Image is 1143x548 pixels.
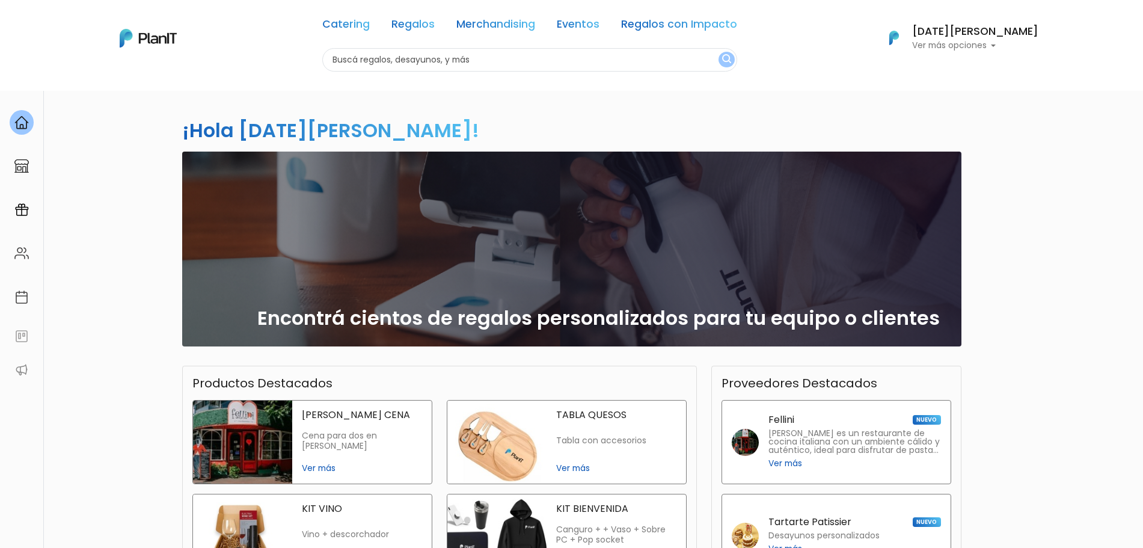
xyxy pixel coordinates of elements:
a: fellini cena [PERSON_NAME] CENA Cena para dos en [PERSON_NAME] Ver más [192,400,432,484]
a: Eventos [557,19,599,34]
p: TABLA QUESOS [556,410,676,420]
img: PlanIt Logo [120,29,177,48]
img: people-662611757002400ad9ed0e3c099ab2801c6687ba6c219adb57efc949bc21e19d.svg [14,246,29,260]
p: Cena para dos en [PERSON_NAME] [302,431,422,452]
a: Fellini NUEVO [PERSON_NAME] es un restaurante de cocina italiana con un ambiente cálido y auténti... [722,400,951,484]
h2: ¡Hola [DATE][PERSON_NAME]! [182,117,479,144]
a: Merchandising [456,19,535,34]
span: NUEVO [913,517,940,527]
img: partners-52edf745621dab592f3b2c58e3bca9d71375a7ef29c3b500c9f145b62cc070d4.svg [14,363,29,377]
img: calendar-87d922413cdce8b2cf7b7f5f62616a5cf9e4887200fb71536465627b3292af00.svg [14,290,29,304]
img: feedback-78b5a0c8f98aac82b08bfc38622c3050aee476f2c9584af64705fc4e61158814.svg [14,329,29,343]
button: PlanIt Logo [DATE][PERSON_NAME] Ver más opciones [874,22,1038,54]
img: PlanIt Logo [881,25,907,51]
img: campaigns-02234683943229c281be62815700db0a1741e53638e28bf9629b52c665b00959.svg [14,203,29,217]
p: Ver más opciones [912,42,1038,50]
img: home-e721727adea9d79c4d83392d1f703f7f8bce08238fde08b1acbfd93340b81755.svg [14,115,29,130]
img: fellini [732,429,759,456]
span: Ver más [302,462,422,475]
a: Regalos [391,19,435,34]
p: KIT BIENVENIDA [556,504,676,514]
input: Buscá regalos, desayunos, y más [322,48,737,72]
h2: Encontrá cientos de regalos personalizados para tu equipo o clientes [257,307,940,330]
p: Desayunos personalizados [768,532,880,540]
a: Catering [322,19,370,34]
p: Fellini [768,415,794,425]
p: KIT VINO [302,504,422,514]
span: Ver más [556,462,676,475]
span: Ver más [768,457,802,470]
img: tabla quesos [447,401,547,484]
img: fellini cena [193,401,292,484]
h6: [DATE][PERSON_NAME] [912,26,1038,37]
h3: Productos Destacados [192,376,332,390]
a: tabla quesos TABLA QUESOS Tabla con accesorios Ver más [447,400,687,484]
p: Vino + descorchador [302,529,422,540]
h3: Proveedores Destacados [722,376,877,390]
p: Tartarte Patissier [768,517,851,527]
p: [PERSON_NAME] CENA [302,410,422,420]
img: search_button-432b6d5273f82d61273b3651a40e1bd1b912527efae98b1b7a1b2c0702e16a8d.svg [722,54,731,66]
img: marketplace-4ceaa7011d94191e9ded77b95e3339b90024bf715f7c57f8cf31f2d8c509eaba.svg [14,159,29,173]
p: Tabla con accesorios [556,436,676,446]
p: Canguro + + Vaso + Sobre PC + Pop socket [556,525,676,546]
span: NUEVO [913,415,940,425]
p: [PERSON_NAME] es un restaurante de cocina italiana con un ambiente cálido y auténtico, ideal para... [768,429,941,455]
a: Regalos con Impacto [621,19,737,34]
